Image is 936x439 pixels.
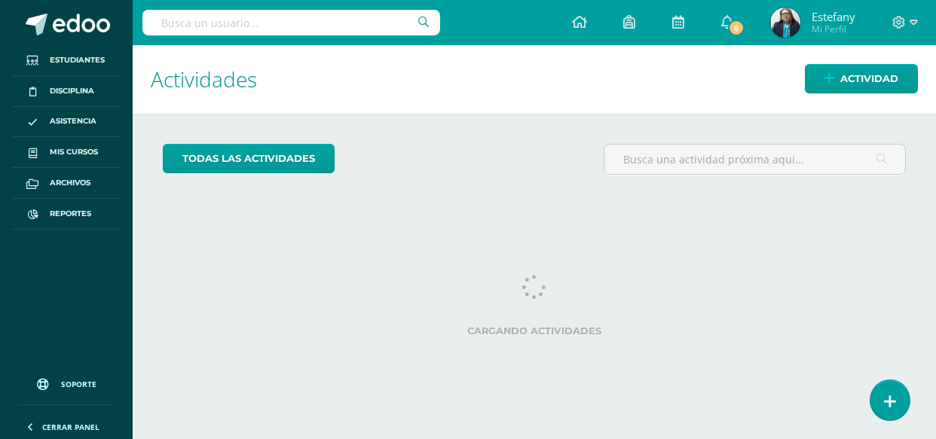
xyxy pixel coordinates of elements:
[812,9,855,24] span: Estefany
[812,23,855,35] span: Mi Perfil
[770,8,800,38] img: 604d14b7da55f637b7858b7dff180993.png
[604,145,906,174] input: Busca una actividad próxima aquí...
[18,364,115,401] a: Soporte
[727,20,744,36] span: 6
[163,144,335,173] a: todas las Actividades
[50,85,94,97] span: Disciplina
[142,10,439,35] input: Busca un usuario...
[163,325,906,337] label: Cargando actividades
[12,168,121,199] a: Archivos
[50,115,96,127] span: Asistencia
[50,208,91,220] span: Reportes
[151,45,918,114] h1: Actividades
[50,54,105,66] span: Estudiantes
[805,64,918,93] a: Actividad
[12,107,121,138] a: Asistencia
[12,45,121,76] a: Estudiantes
[50,146,98,158] span: Mis cursos
[50,177,90,189] span: Archivos
[840,65,898,93] span: Actividad
[12,76,121,107] a: Disciplina
[12,137,121,168] a: Mis cursos
[12,199,121,230] a: Reportes
[42,422,99,432] span: Cerrar panel
[61,379,96,389] span: Soporte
